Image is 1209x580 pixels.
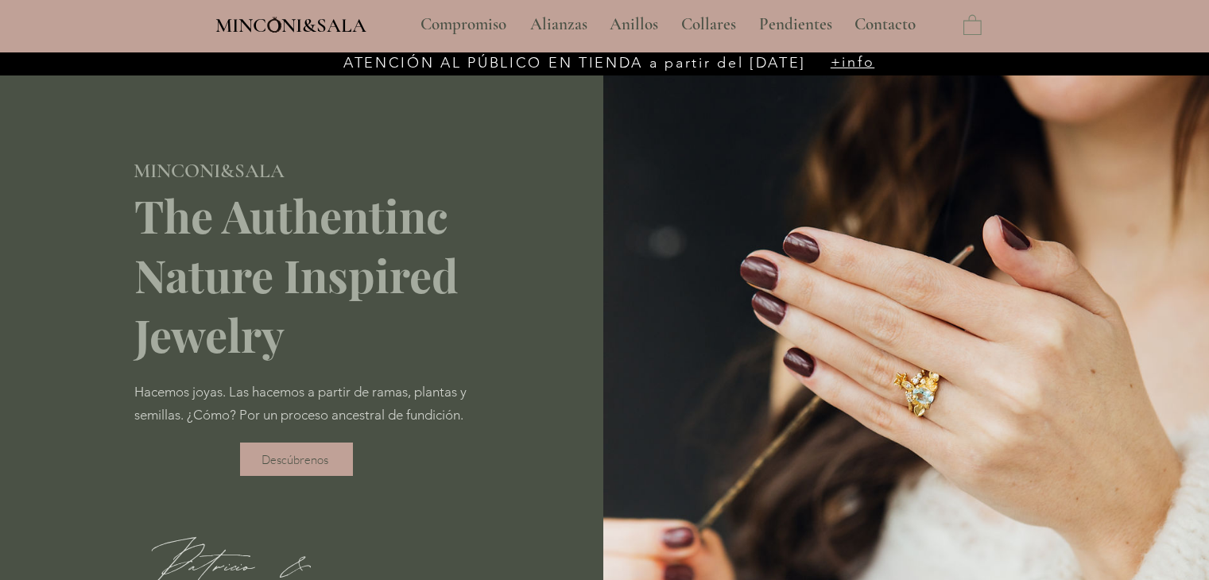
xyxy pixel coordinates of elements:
a: Contacto [843,5,928,44]
a: Pendientes [747,5,843,44]
p: Anillos [602,5,666,44]
a: Alianzas [518,5,598,44]
span: Descúbrenos [262,452,328,467]
a: Compromiso [409,5,518,44]
a: Descúbrenos [240,443,353,476]
span: ATENCIÓN AL PÚBLICO EN TIENDA a partir del [DATE] [343,54,806,72]
span: The Authentinc Nature Inspired Jewelry [134,185,458,364]
p: Collares [673,5,744,44]
a: Anillos [598,5,669,44]
span: MINCONI&SALA [215,14,366,37]
p: Pendientes [751,5,840,44]
p: Compromiso [413,5,514,44]
nav: Sitio [378,5,959,44]
span: MINCONI&SALA [134,159,285,183]
span: Hacemos joyas. Las hacemos a partir de ramas, plantas y semillas. ¿Cómo? Por un proceso ancestral... [134,384,467,423]
a: MINCONI&SALA [134,156,285,182]
a: MINCONI&SALA [215,10,366,37]
a: Collares [669,5,747,44]
a: +info [831,53,875,71]
p: Alianzas [522,5,595,44]
p: Contacto [847,5,924,44]
img: Minconi Sala [268,17,281,33]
